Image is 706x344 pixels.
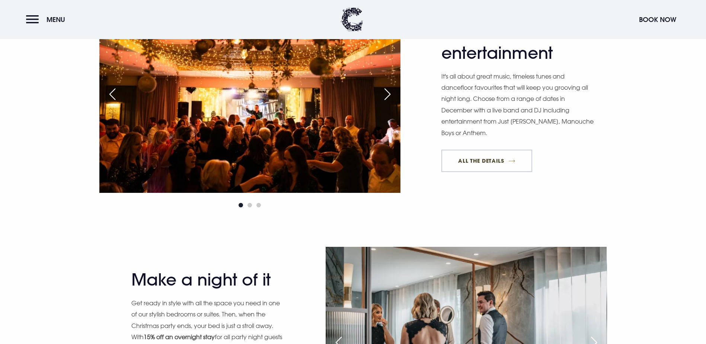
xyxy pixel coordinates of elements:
strong: 15% off an overnight stay [144,333,215,341]
span: Go to slide 3 [256,203,261,207]
h2: Fabulous entertainment [441,23,587,63]
div: Next slide [378,86,397,102]
span: Go to slide 1 [239,203,243,207]
span: Menu [47,15,65,24]
a: All The Details [441,150,532,172]
h2: Make a night of it [131,270,277,290]
button: Menu [26,12,69,28]
button: Book Now [635,12,680,28]
img: Clandeboye Lodge [341,7,363,32]
p: It's all about great music, timeless tunes and dancefloor favourites that will keep you grooving ... [441,71,594,138]
div: Previous slide [103,86,122,102]
span: Go to slide 2 [247,203,252,207]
